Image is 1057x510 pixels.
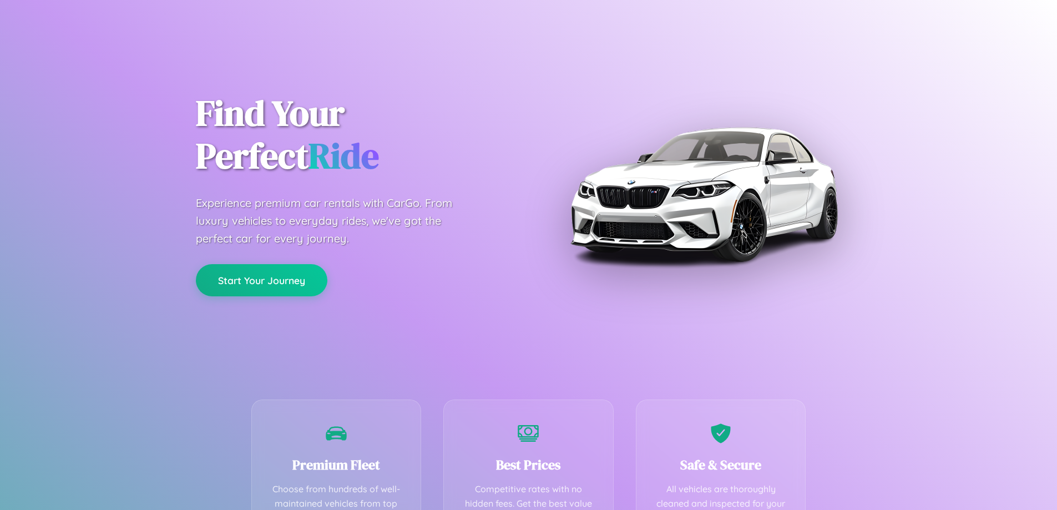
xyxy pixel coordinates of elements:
[565,55,842,333] img: Premium BMW car rental vehicle
[196,194,473,248] p: Experience premium car rentals with CarGo. From luxury vehicles to everyday rides, we've got the ...
[461,456,596,474] h3: Best Prices
[653,456,789,474] h3: Safe & Secure
[196,264,327,296] button: Start Your Journey
[308,132,379,180] span: Ride
[269,456,404,474] h3: Premium Fleet
[196,92,512,178] h1: Find Your Perfect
